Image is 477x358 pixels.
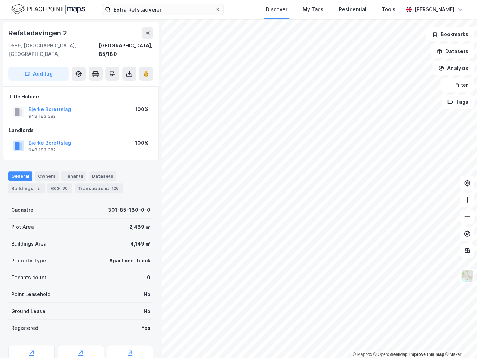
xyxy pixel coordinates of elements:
div: Ground Lease [11,307,45,315]
div: Apartment block [109,256,150,265]
div: [PERSON_NAME] [414,5,455,14]
button: Filter [440,78,474,92]
div: No [144,307,150,315]
div: Registered [11,324,38,332]
div: 30 [61,185,69,192]
div: Buildings Area [11,240,46,248]
a: OpenStreetMap [373,352,407,357]
div: Transactions [75,183,123,193]
div: ESG [47,183,72,193]
div: Point Leasehold [11,290,51,299]
div: 301-85-180-0-0 [108,206,150,214]
img: logo.f888ab2527a4732fd821a326f86c7f29.svg [11,3,85,15]
div: Refstadsvingen 2 [8,27,68,39]
button: Tags [442,95,474,109]
input: Search by address, cadastre, landlords, tenants or people [111,4,215,15]
div: Property Type [11,256,46,265]
div: Cadastre [11,206,33,214]
div: Datasets [89,171,116,181]
button: Analysis [432,61,474,75]
div: 948 183 382 [28,147,56,153]
div: 126 [110,185,120,192]
div: General [8,171,32,181]
div: Tenants count [11,273,46,282]
a: Mapbox [353,352,372,357]
a: Improve this map [409,352,444,357]
div: Discover [266,5,287,14]
iframe: Chat Widget [442,324,477,358]
div: No [144,290,150,299]
div: 100% [135,139,149,147]
div: Landlords [9,126,153,135]
div: Yes [141,324,150,332]
div: Owners [35,171,59,181]
div: 0589, [GEOGRAPHIC_DATA], [GEOGRAPHIC_DATA] [8,41,99,58]
div: My Tags [303,5,324,14]
div: Tenants [61,171,86,181]
img: Z [460,269,474,282]
div: 0 [147,273,150,282]
div: Residential [339,5,366,14]
div: 100% [135,105,149,113]
div: 2,489 ㎡ [129,223,150,231]
div: 4,149 ㎡ [130,240,150,248]
div: Title Holders [9,92,153,101]
div: Tools [382,5,396,14]
div: Plot Area [11,223,34,231]
div: 2 [35,185,42,192]
button: Bookmarks [426,27,474,41]
button: Datasets [431,44,474,58]
div: Buildings [8,183,45,193]
div: 948 183 382 [28,113,56,119]
div: [GEOGRAPHIC_DATA], 85/180 [99,41,153,58]
button: Add tag [8,67,69,81]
